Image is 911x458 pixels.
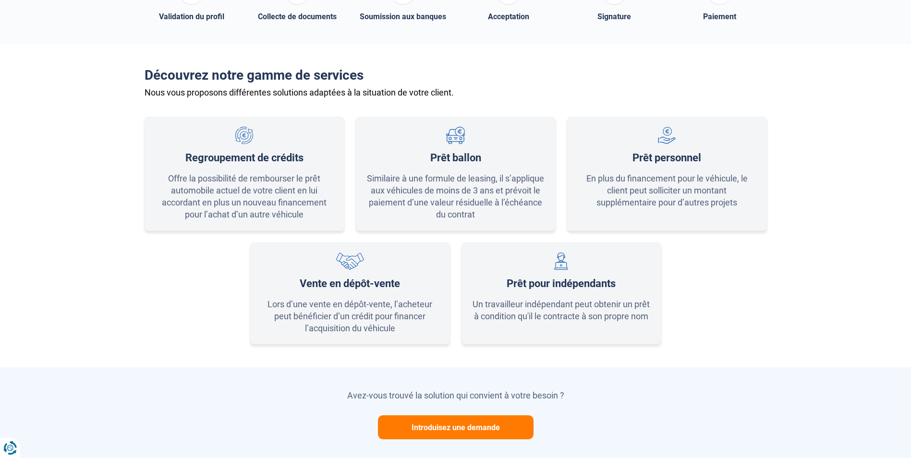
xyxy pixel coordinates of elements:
[632,152,701,164] div: Prêt personnel
[145,87,767,97] div: Nous vous proposons différentes solutions adaptées à la situation de votre client.
[597,12,631,21] div: Signature
[185,152,304,164] div: Regroupement de crédits
[336,253,364,270] img: Vente en dépôt-vente
[472,298,651,322] div: Un travailleur indépendant peut obtenir un prêt à condition qu'il le contracte à son propre nom
[145,390,767,401] h3: Avez-vous trouvé la solution qui convient à votre besoin ?
[366,172,546,221] div: Similaire à une formule de leasing, il s’applique aux véhicules de moins de 3 ans et prévoit le p...
[360,12,446,21] div: Soumission aux banques
[703,12,736,21] div: Paiement
[430,152,481,164] div: Prêt ballon
[488,12,529,21] div: Acceptation
[260,298,440,335] div: Lors d’une vente en dépôt-vente, l’acheteur peut bénéficier d’un crédit pour financer l’acquisiti...
[658,127,676,145] img: Prêt personnel
[235,127,253,145] img: Regroupement de crédits
[155,172,334,221] div: Offre la possibilité de rembourser le prêt automobile actuel de votre client en lui accordant en ...
[258,12,337,21] div: Collecte de documents
[577,172,757,209] div: En plus du financement pour le véhicule, le client peut solliciter un montant supplémentaire pour...
[159,12,224,21] div: Validation du profil
[378,415,534,439] button: Introduisez une demande
[300,277,400,290] div: Vente en dépôt-vente
[554,253,568,270] img: Prêt pour indépendants
[446,127,464,145] img: Prêt ballon
[507,277,616,290] div: Prêt pour indépendants
[145,67,767,84] h2: Découvrez notre gamme de services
